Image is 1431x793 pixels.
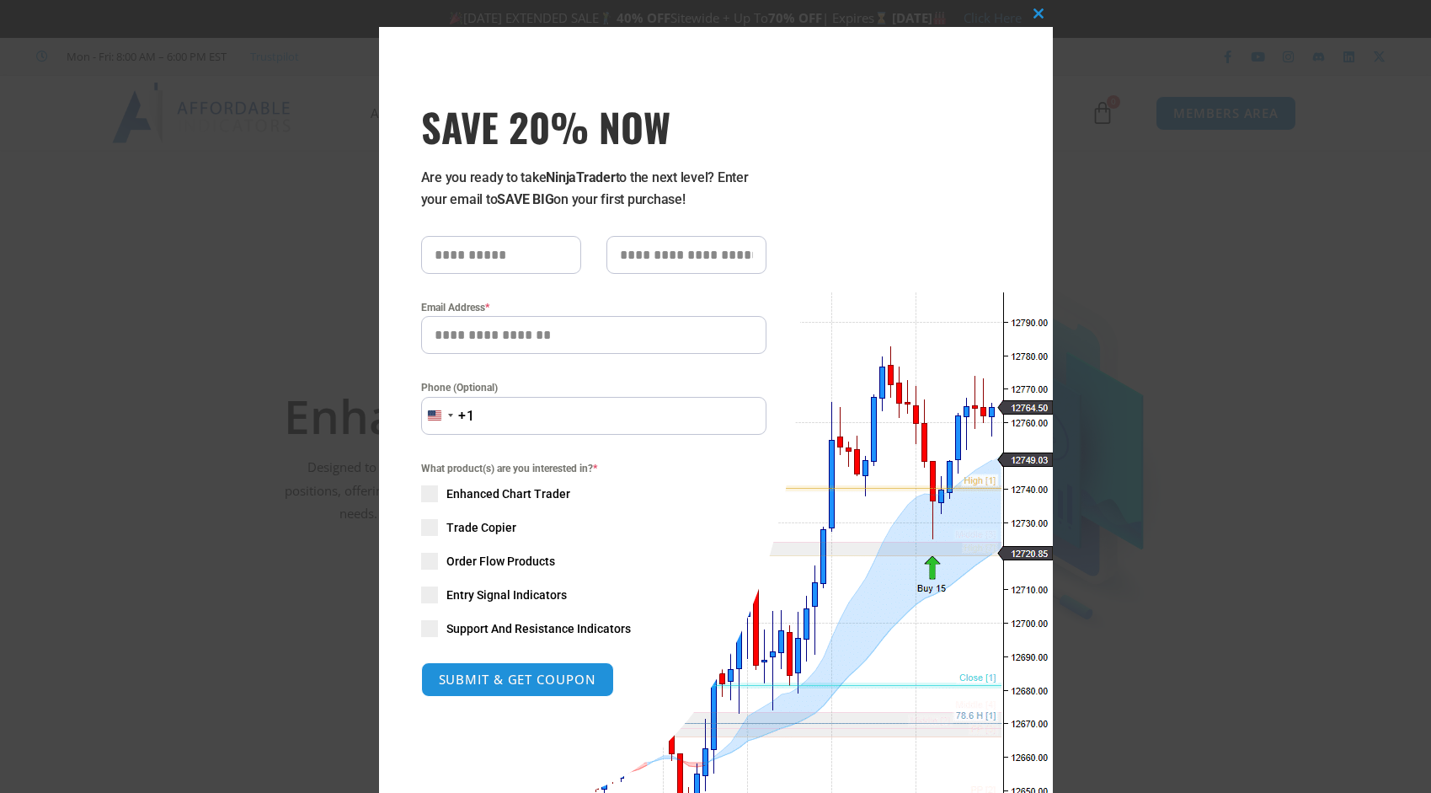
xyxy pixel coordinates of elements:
label: Entry Signal Indicators [421,587,766,603]
label: Phone (Optional) [421,379,766,396]
label: Trade Copier [421,519,766,536]
label: Email Address [421,299,766,316]
label: Support And Resistance Indicators [421,620,766,637]
label: Order Flow Products [421,553,766,570]
div: +1 [458,405,475,427]
span: Support And Resistance Indicators [446,620,631,637]
label: Enhanced Chart Trader [421,485,766,502]
button: Selected country [421,397,475,435]
button: SUBMIT & GET COUPON [421,662,614,697]
span: Enhanced Chart Trader [446,485,570,502]
span: Trade Copier [446,519,516,536]
p: Are you ready to take to the next level? Enter your email to on your first purchase! [421,167,766,211]
span: SAVE 20% NOW [421,103,766,150]
strong: SAVE BIG [497,191,553,207]
span: Entry Signal Indicators [446,587,567,603]
strong: NinjaTrader [546,169,615,185]
span: What product(s) are you interested in? [421,460,766,477]
span: Order Flow Products [446,553,555,570]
